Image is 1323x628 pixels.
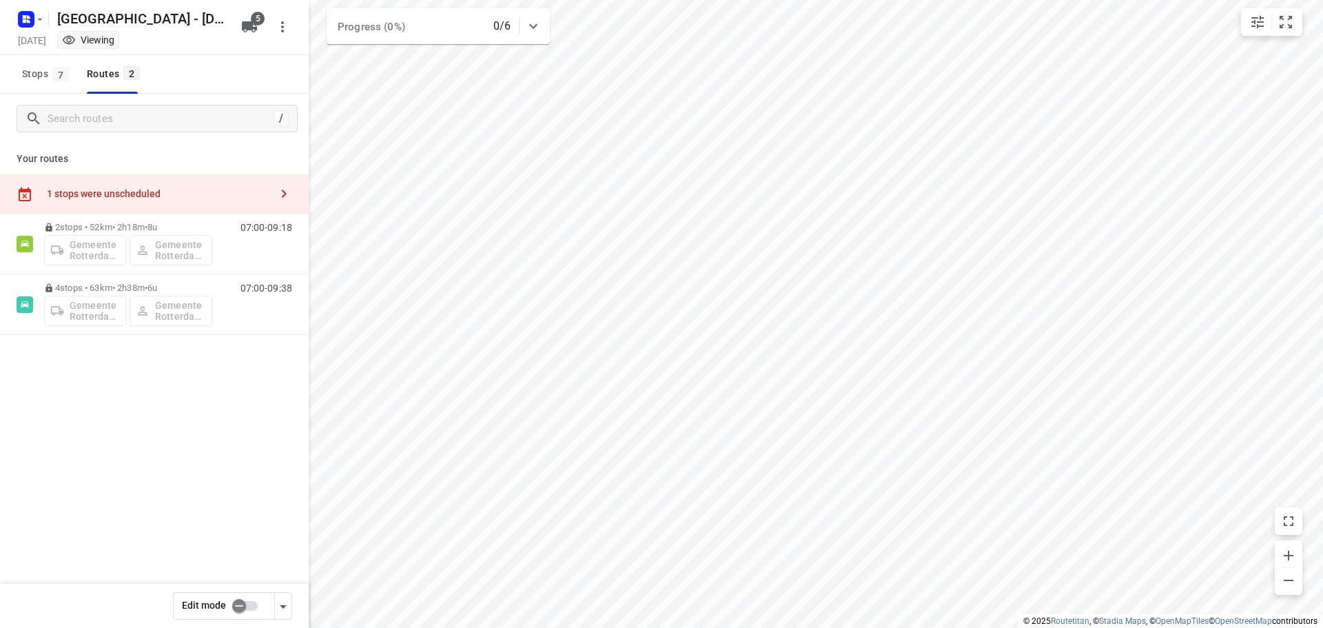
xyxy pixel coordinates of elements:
[17,152,292,166] p: Your routes
[48,108,274,130] input: Search routes
[1156,616,1209,626] a: OpenMapTiles
[147,283,157,293] span: 6u
[1051,616,1089,626] a: Routetitan
[123,66,140,80] span: 2
[236,13,263,41] button: 5
[1099,616,1146,626] a: Stadia Maps
[1023,616,1317,626] li: © 2025 , © , © © contributors
[182,600,226,611] span: Edit mode
[44,222,212,232] p: 2 stops • 52km • 2h18m
[493,18,511,34] p: 0/6
[327,8,550,44] div: Progress (0%)0/6
[1215,616,1272,626] a: OpenStreetMap
[275,597,291,614] div: Driver app settings
[338,21,405,33] span: Progress (0%)
[269,13,296,41] button: More
[145,222,147,232] span: •
[62,33,114,47] div: You are currently in view mode. To make any changes, go to edit project.
[52,68,69,81] span: 7
[145,283,147,293] span: •
[87,65,144,83] div: Routes
[44,283,212,293] p: 4 stops • 63km • 2h38m
[47,188,270,199] div: 1 stops were unscheduled
[251,12,265,26] span: 5
[147,222,157,232] span: 8u
[240,283,292,294] p: 07:00-09:38
[1241,8,1302,36] div: small contained button group
[1272,8,1300,36] button: Fit zoom
[274,111,289,126] div: /
[1244,8,1271,36] button: Map settings
[22,65,73,83] span: Stops
[240,222,292,233] p: 07:00-09:18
